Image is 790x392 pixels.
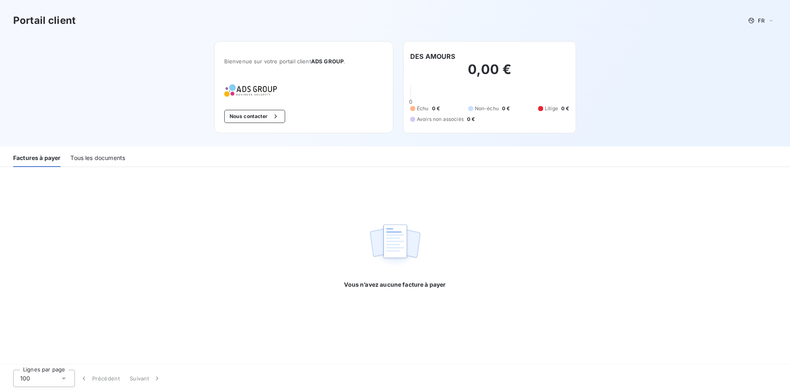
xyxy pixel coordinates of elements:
span: 0 [409,98,412,105]
div: Factures à payer [13,150,60,167]
div: Tous les documents [70,150,125,167]
span: 0 € [432,105,440,112]
span: FR [758,17,764,24]
span: 100 [20,374,30,383]
span: 0 € [561,105,569,112]
span: Échu [417,105,429,112]
h3: Portail client [13,13,76,28]
h6: DES AMOURS [410,51,455,61]
span: Non-échu [475,105,499,112]
span: Litige [545,105,558,112]
img: empty state [369,220,421,271]
span: 0 € [502,105,510,112]
span: Vous n’avez aucune facture à payer [344,281,446,289]
button: Précédent [75,370,125,387]
span: ADS GROUP [311,58,344,65]
button: Suivant [125,370,166,387]
button: Nous contacter [224,110,285,123]
span: 0 € [467,116,475,123]
span: Avoirs non associés [417,116,464,123]
h2: 0,00 € [410,61,569,86]
span: Bienvenue sur votre portail client . [224,58,383,65]
img: Company logo [224,84,277,97]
